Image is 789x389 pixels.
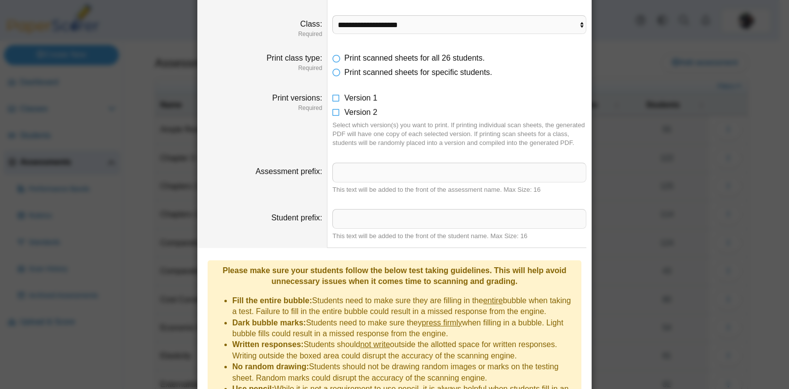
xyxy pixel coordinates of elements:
li: Students should not be drawing random images or marks on the testing sheet. Random marks could di... [232,361,576,384]
span: Version 1 [344,94,377,102]
u: entire [483,296,503,305]
b: Please make sure your students follow the below test taking guidelines. This will help avoid unne... [222,266,566,285]
div: This text will be added to the front of the assessment name. Max Size: 16 [332,185,586,194]
label: Print class type [266,54,322,62]
div: Select which version(s) you want to print. If printing individual scan sheets, the generated PDF ... [332,121,586,148]
li: Students need to make sure they are filling in the bubble when taking a test. Failure to fill in ... [232,295,576,318]
span: Print scanned sheets for specific students. [344,68,492,76]
b: Dark bubble marks: [232,318,306,327]
b: Written responses: [232,340,304,349]
li: Students should outside the allotted space for written responses. Writing outside the boxed area ... [232,339,576,361]
dfn: Required [203,64,322,72]
div: This text will be added to the front of the student name. Max Size: 16 [332,232,586,241]
u: not write [360,340,390,349]
label: Class [300,20,322,28]
dfn: Required [203,104,322,112]
label: Student prefix [271,213,322,222]
dfn: Required [203,30,322,38]
label: Assessment prefix [255,167,322,176]
label: Print versions [272,94,322,102]
b: Fill the entire bubble: [232,296,312,305]
span: Print scanned sheets for all 26 students. [344,54,485,62]
u: press firmly [422,318,462,327]
b: No random drawing: [232,362,309,371]
li: Students need to make sure they when filling in a bubble. Light bubble fills could result in a mi... [232,318,576,340]
span: Version 2 [344,108,377,116]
